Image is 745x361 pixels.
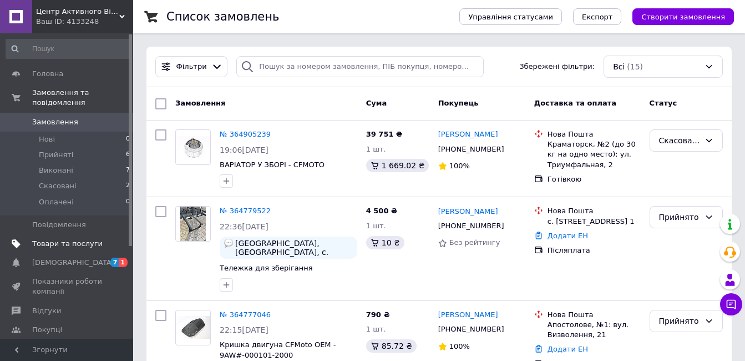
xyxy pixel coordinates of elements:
div: Скасовано [659,134,700,147]
span: 1 шт. [366,325,386,333]
img: Фото товару [176,136,210,159]
a: Фото товару [175,206,211,242]
span: Нові [39,134,55,144]
span: Експорт [582,13,613,21]
span: Статус [650,99,677,107]
span: 7 [110,258,119,267]
span: Покупці [32,325,62,335]
span: 1 [119,258,128,267]
span: 39 751 ₴ [366,130,402,138]
span: Замовлення [32,117,78,127]
span: 6 [126,150,130,160]
span: Без рейтингу [449,238,500,247]
span: Відгуки [32,306,61,316]
span: 19:06[DATE] [220,146,268,154]
div: Апостолове, №1: вул. Визволення, 21 [548,320,641,340]
div: [PHONE_NUMBER] [436,142,506,157]
span: [GEOGRAPHIC_DATA], [GEOGRAPHIC_DATA], с. [GEOGRAPHIC_DATA], [GEOGRAPHIC_DATA]. [PERSON_NAME], буд.97 [235,239,353,257]
a: ВАРІАТОР У ЗБОРІ - CFMOTO [220,161,325,169]
div: [PHONE_NUMBER] [436,219,506,233]
span: Центр Активного Відпочинку Прикарпаття [36,7,119,17]
span: Замовлення [175,99,225,107]
div: Готівкою [548,174,641,184]
span: Всі [613,61,625,72]
span: Управління статусами [468,13,553,21]
span: 100% [449,342,470,350]
img: Фото товару [176,316,210,339]
span: Виконані [39,166,73,176]
a: № 364779522 [220,207,271,215]
div: 10 ₴ [366,236,404,249]
div: Нова Пошта [548,129,641,139]
a: Тележка для зберігання [220,264,313,272]
span: 1 шт. [366,222,386,230]
span: 0 [126,197,130,207]
button: Управління статусами [459,8,562,25]
span: 7 [126,166,130,176]
div: Післяплата [548,245,641,255]
span: 1 шт. [366,145,386,153]
span: Cума [366,99,387,107]
a: Додати ЕН [548,232,588,240]
span: (15) [627,62,643,71]
h1: Список замовлень [166,10,279,23]
img: Фото товару [180,207,206,241]
span: Головна [32,69,63,79]
a: № 364777046 [220,310,271,319]
span: 100% [449,162,470,170]
button: Створити замовлення [632,8,734,25]
input: Пошук [6,39,131,59]
a: № 364905239 [220,130,271,138]
span: Доставка та оплата [534,99,616,107]
span: 790 ₴ [366,310,390,319]
span: 0 [126,134,130,144]
div: Ваш ID: 4133248 [36,17,133,27]
span: Повідомлення [32,220,86,230]
span: 22:36[DATE] [220,222,268,231]
span: [DEMOGRAPHIC_DATA] [32,258,114,268]
span: Покупець [438,99,479,107]
span: Прийняті [39,150,73,160]
a: Створити замовлення [621,12,734,21]
a: Додати ЕН [548,345,588,353]
a: [PERSON_NAME] [438,207,498,217]
a: [PERSON_NAME] [438,310,498,320]
a: Фото товару [175,129,211,165]
span: Замовлення та повідомлення [32,88,133,108]
a: Кришка двигуна CFMoto OEM - 9AW#-000101-2000 [220,340,336,359]
span: Оплачені [39,197,74,207]
img: :speech_balloon: [224,239,233,248]
div: Нова Пошта [548,206,641,216]
a: Фото товару [175,310,211,345]
div: Прийнято [659,211,700,223]
span: Скасовані [39,181,77,191]
span: 2 [126,181,130,191]
input: Пошук за номером замовлення, ПІБ покупця, номером телефону, Email, номером накладної [236,56,484,78]
span: Фільтри [176,62,207,72]
span: Товари та послуги [32,239,103,249]
span: 22:15[DATE] [220,325,268,334]
button: Експорт [573,8,622,25]
div: 1 669.02 ₴ [366,159,429,172]
a: [PERSON_NAME] [438,129,498,140]
span: Показники роботи компанії [32,277,103,297]
span: Збережені фільтри: [519,62,595,72]
div: Нова Пошта [548,310,641,320]
div: 85.72 ₴ [366,339,417,353]
div: Краматорск, №2 (до 30 кг на одно место): ул. Триумфальная, 2 [548,139,641,170]
div: с. [STREET_ADDRESS] 1 [548,217,641,227]
span: 4 500 ₴ [366,207,397,215]
button: Чат з покупцем [720,293,742,315]
div: [PHONE_NUMBER] [436,322,506,337]
span: Створити замовлення [641,13,725,21]
div: Прийнято [659,315,700,327]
